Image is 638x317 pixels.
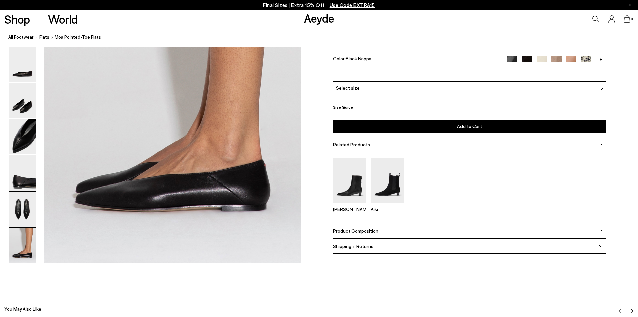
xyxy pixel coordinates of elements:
[630,17,634,21] span: 0
[333,206,366,212] p: [PERSON_NAME]
[330,2,375,8] span: Navigate to /collections/ss25-final-sizes
[617,304,623,314] button: Previous slide
[304,11,334,25] a: Aeyde
[336,84,360,91] span: Select size
[9,83,36,118] img: Moa Pointed-Toe Flats - Image 2
[8,34,34,41] a: All Footwear
[599,143,602,146] img: svg%3E
[48,13,78,25] a: World
[333,243,373,249] span: Shipping + Returns
[600,87,603,91] img: svg%3E
[9,228,36,263] img: Moa Pointed-Toe Flats - Image 6
[333,198,366,212] a: Harriet Pointed Ankle Boots [PERSON_NAME]
[457,123,482,129] span: Add to Cart
[333,158,366,203] img: Harriet Pointed Ankle Boots
[596,56,606,62] a: +
[371,206,404,212] p: Kiki
[617,309,623,314] img: svg%3E
[9,155,36,191] img: Moa Pointed-Toe Flats - Image 4
[39,34,49,40] span: Flats
[263,1,375,9] p: Final Sizes | Extra 15% Off
[333,228,378,234] span: Product Composition
[333,120,606,133] button: Add to Cart
[9,192,36,227] img: Moa Pointed-Toe Flats - Image 5
[624,15,630,23] a: 0
[371,158,404,203] img: Kiki Suede Chelsea Boots
[333,103,353,111] button: Size Guide
[9,47,36,82] img: Moa Pointed-Toe Flats - Image 1
[333,142,370,147] span: Related Products
[599,244,602,248] img: svg%3E
[629,304,635,314] button: Next slide
[629,309,635,314] img: svg%3E
[371,198,404,212] a: Kiki Suede Chelsea Boots Kiki
[346,56,371,61] span: Black Nappa
[9,119,36,154] img: Moa Pointed-Toe Flats - Image 3
[599,229,602,232] img: svg%3E
[55,34,101,41] span: Moa Pointed-Toe Flats
[4,13,30,25] a: Shop
[4,306,41,312] h2: You May Also Like
[8,28,638,47] nav: breadcrumb
[39,34,49,41] a: Flats
[333,56,498,63] div: Color:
